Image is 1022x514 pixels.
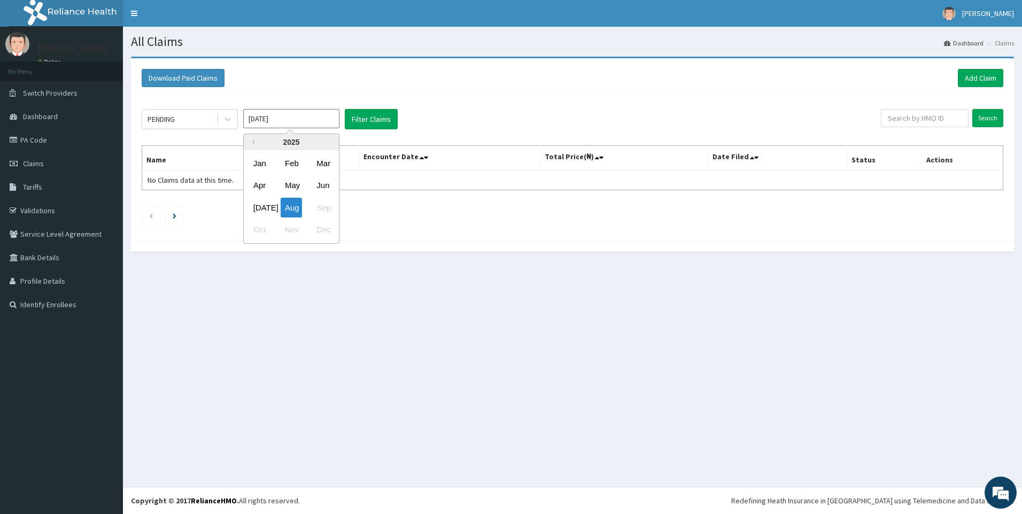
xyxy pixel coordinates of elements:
div: 2025 [244,134,339,150]
div: Choose March 2025 [312,153,334,173]
th: Total Price(₦) [540,146,708,170]
a: Previous page [149,211,153,220]
span: Switch Providers [23,88,78,98]
span: We're online! [62,135,148,243]
th: Status [847,146,922,170]
textarea: Type your message and hit 'Enter' [5,292,204,329]
span: No Claims data at this time. [148,175,234,185]
th: Date Filed [708,146,847,170]
span: [PERSON_NAME] [962,9,1014,18]
img: d_794563401_company_1708531726252_794563401 [20,53,43,80]
div: Choose August 2025 [281,198,302,217]
th: Actions [922,146,1003,170]
div: Chat with us now [56,60,180,74]
span: Claims [23,159,44,168]
div: Choose February 2025 [281,153,302,173]
div: month 2025-08 [244,152,339,241]
div: Minimize live chat window [175,5,201,31]
img: User Image [942,7,956,20]
div: Redefining Heath Insurance in [GEOGRAPHIC_DATA] using Telemedicine and Data Science! [731,495,1014,506]
footer: All rights reserved. [123,487,1022,514]
button: Previous Year [249,139,254,145]
div: Choose May 2025 [281,176,302,196]
div: PENDING [148,114,175,124]
a: Add Claim [958,69,1003,87]
li: Claims [985,38,1014,48]
th: Name [142,146,359,170]
a: Dashboard [944,38,984,48]
input: Search by HMO ID [881,109,969,127]
p: [PERSON_NAME] [37,43,107,53]
span: Dashboard [23,112,58,121]
strong: Copyright © 2017 . [131,496,239,505]
input: Select Month and Year [243,109,339,128]
button: Filter Claims [345,109,398,129]
h1: All Claims [131,35,1014,49]
div: Choose January 2025 [249,153,270,173]
span: Tariffs [23,182,42,192]
input: Search [972,109,1003,127]
div: Choose April 2025 [249,176,270,196]
a: Next page [173,211,176,220]
img: User Image [5,32,29,56]
th: Encounter Date [359,146,540,170]
button: Download Paid Claims [142,69,224,87]
a: RelianceHMO [191,496,237,505]
div: Choose June 2025 [312,176,334,196]
a: Online [37,58,63,66]
div: Choose July 2025 [249,198,270,217]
